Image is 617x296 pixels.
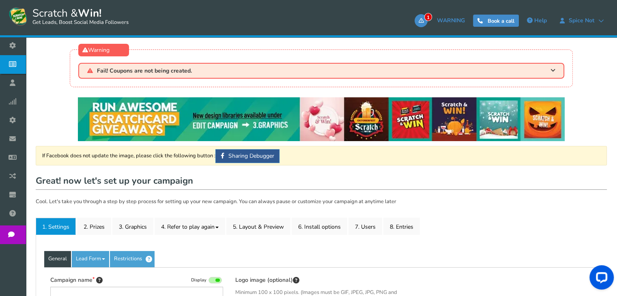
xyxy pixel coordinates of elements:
iframe: LiveChat chat widget [583,262,617,296]
div: Warning [78,44,129,56]
a: 6. Install options [292,218,347,235]
span: Display [191,277,206,283]
span: Help [534,17,547,24]
strong: Win! [78,6,101,20]
span: This image will be displayed on top of your contest screen. You can upload & preview different im... [293,276,299,285]
a: Help [523,14,551,27]
span: Spice Not [565,17,598,24]
span: Book a call [488,17,514,25]
a: 8. Entries [383,218,420,235]
a: Sharing Debugger [215,149,279,163]
a: 5. Layout & Preview [226,218,290,235]
a: Scratch &Win! Get Leads, Boost Social Media Followers [8,6,129,26]
a: Book a call [473,15,519,27]
p: Cool. Let's take you through a step by step process for setting up your new campaign. You can alw... [36,198,607,206]
img: festival-poster-2020.webp [78,97,565,141]
span: 1 [424,13,432,21]
div: If Facebook does not update the image, please click the following button : [36,146,607,165]
a: Restrictions [110,251,155,267]
span: Scratch & [28,6,129,26]
span: Tip: Choose a title that will attract more entries. For example: “Scratch & win a bracelet” will ... [96,276,103,285]
a: General [44,251,71,267]
img: Scratch and Win [8,6,28,26]
span: WARNING [437,17,465,24]
a: 3. Graphics [112,218,153,235]
label: Logo image (optional) [235,276,299,285]
a: 1WARNING [415,14,469,27]
label: Campaign name [50,276,103,285]
a: 4. Refer to play again [155,218,225,235]
a: 1. Settings [36,218,76,235]
a: 7. Users [348,218,382,235]
a: 2. Prizes [77,218,111,235]
a: Lead Form [72,251,109,267]
h1: Great! now let's set up your campaign [36,174,607,190]
span: Fail! Coupons are not being created. [97,68,192,74]
small: Get Leads, Boost Social Media Followers [32,19,129,26]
